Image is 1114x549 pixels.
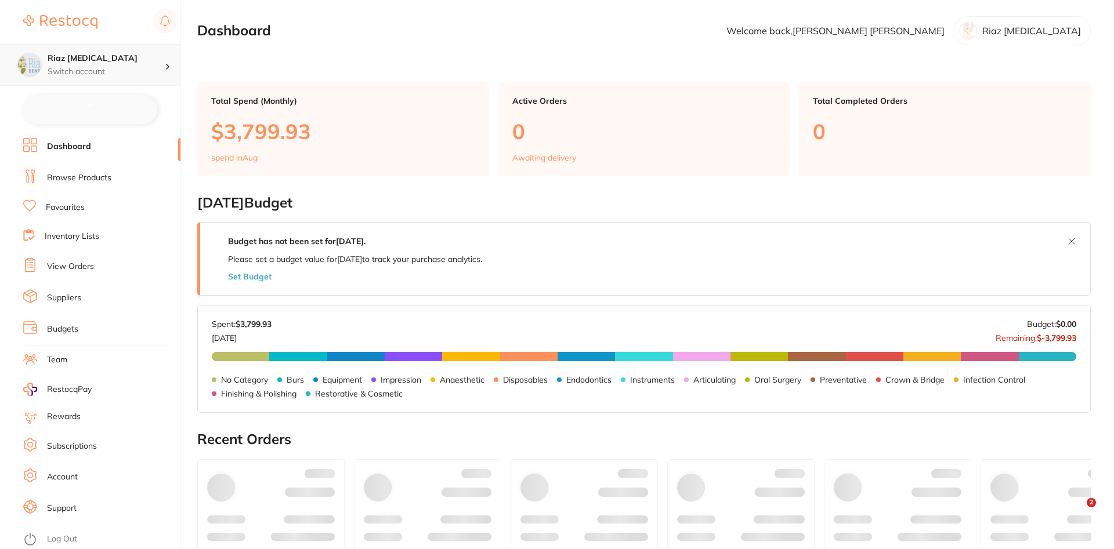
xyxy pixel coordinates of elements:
a: Dashboard [47,141,91,152]
strong: $0.00 [1056,319,1076,329]
p: Total Completed Orders [813,96,1077,106]
p: Budget: [1027,319,1076,329]
h2: [DATE] Budget [197,195,1091,211]
strong: $3,799.93 [236,319,272,329]
p: Preventative [820,375,867,384]
p: Crown & Bridge [885,375,945,384]
h2: Dashboard [197,23,271,39]
p: Endodontics [566,375,612,384]
p: Switch account [48,66,165,78]
a: RestocqPay [23,383,92,396]
span: RestocqPay [47,384,92,395]
a: View Orders [47,261,94,272]
a: Subscriptions [47,441,97,452]
a: Rewards [47,411,81,423]
a: Total Completed Orders0 [799,82,1091,176]
img: Riaz Dental Surgery [18,53,41,77]
p: Infection Control [963,375,1025,384]
p: Remaining: [996,329,1076,343]
p: [DATE] [212,329,272,343]
p: Equipment [323,375,362,384]
strong: Budget has not been set for [DATE] . [228,236,366,246]
p: Articulating [693,375,736,384]
a: Favourites [46,202,85,213]
a: Team [47,354,67,366]
p: Awaiting delivery [512,153,576,162]
p: Burs [287,375,304,384]
p: 0 [813,119,1077,143]
p: Disposables [503,375,548,384]
button: Log Out [23,530,177,549]
a: Log Out [47,533,77,545]
h2: Recent Orders [197,431,1091,448]
a: Restocq Logo [23,9,97,35]
h4: Riaz Dental Surgery [48,53,165,64]
img: RestocqPay [23,383,37,396]
span: 2 [1087,498,1096,507]
p: Restorative & Cosmetic [315,389,403,398]
a: Support [47,503,77,514]
p: Spent: [212,319,272,329]
p: Total Spend (Monthly) [211,96,475,106]
p: Riaz [MEDICAL_DATA] [982,26,1081,36]
p: Finishing & Polishing [221,389,296,398]
button: Set Budget [228,272,272,281]
a: Inventory Lists [45,231,99,242]
a: Account [47,471,78,483]
p: No Category [221,375,268,384]
p: $3,799.93 [211,119,475,143]
a: Browse Products [47,172,111,184]
p: Instruments [630,375,675,384]
iframe: Intercom live chat [1063,498,1091,526]
p: spend in Aug [211,153,258,162]
p: Active Orders [512,96,776,106]
a: Active Orders0Awaiting delivery [498,82,790,176]
p: Welcome back, [PERSON_NAME] [PERSON_NAME] [726,26,945,36]
a: Total Spend (Monthly)$3,799.93spend inAug [197,82,489,176]
p: Please set a budget value for [DATE] to track your purchase analytics. [228,254,482,264]
p: Oral Surgery [754,375,801,384]
p: Anaesthetic [440,375,484,384]
p: 0 [512,119,776,143]
a: Budgets [47,323,78,335]
p: Impression [381,375,421,384]
a: Suppliers [47,292,81,304]
img: Restocq Logo [23,15,97,29]
strong: $-3,799.93 [1037,333,1076,343]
